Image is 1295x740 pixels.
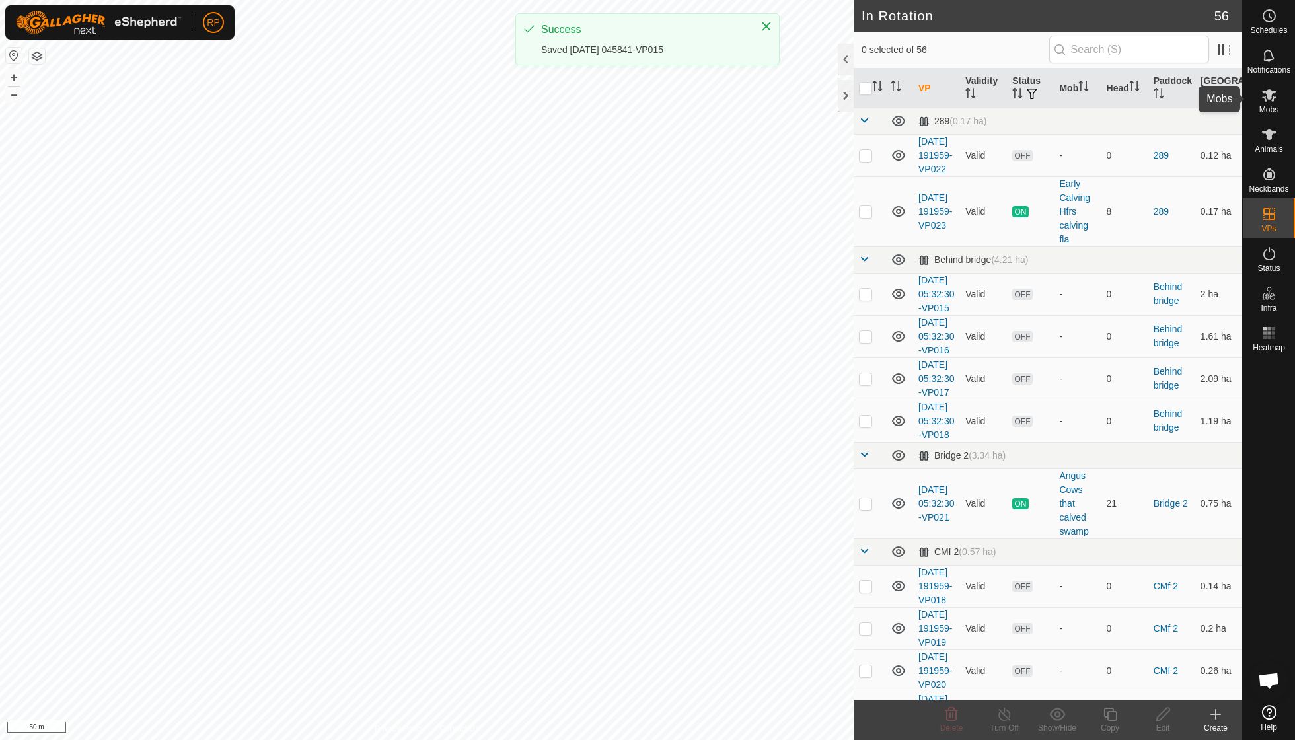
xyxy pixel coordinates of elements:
a: [DATE] 05:32:30-VP018 [918,402,955,440]
td: 0 [1101,649,1148,692]
a: Contact Us [440,723,479,735]
td: Valid [960,692,1007,734]
div: Bridge 2 [918,450,1006,461]
span: OFF [1012,665,1032,677]
div: Success [541,22,747,38]
span: Infra [1261,304,1276,312]
td: 0 [1101,357,1148,400]
td: 0.12 ha [1195,134,1242,176]
td: 0.2 ha [1195,607,1242,649]
div: Saved [DATE] 045841-VP015 [541,43,747,57]
th: [GEOGRAPHIC_DATA] Area [1195,69,1242,108]
a: [DATE] 05:32:30-VP016 [918,317,955,355]
a: Behind bridge [1154,408,1183,433]
div: Angus Cows that calved swamp [1059,469,1095,538]
div: - [1059,330,1095,344]
span: RP [207,16,219,30]
td: 0.75 ha [1195,468,1242,538]
th: Status [1007,69,1054,108]
td: 0 [1101,315,1148,357]
td: 2.09 ha [1195,357,1242,400]
div: CMf 2 [918,546,996,558]
p-sorticon: Activate to sort [872,83,883,93]
div: - [1059,372,1095,386]
a: Bridge 2 [1154,498,1188,509]
a: CMf 2 [1154,665,1178,676]
th: Paddock [1148,69,1195,108]
div: Create [1189,722,1242,734]
td: 2 ha [1195,273,1242,315]
span: Delete [940,723,963,733]
td: 0.26 ha [1195,649,1242,692]
td: 0.17 ha [1195,176,1242,246]
span: 56 [1214,6,1229,26]
a: [DATE] 191959-VP019 [918,609,952,647]
span: ON [1012,206,1028,217]
td: Valid [960,400,1007,442]
img: Gallagher Logo [16,11,181,34]
p-sorticon: Activate to sort [965,90,976,100]
p-sorticon: Activate to sort [891,83,901,93]
span: VPs [1261,225,1276,233]
span: (4.21 ha) [991,254,1028,265]
td: Valid [960,468,1007,538]
div: - [1059,414,1095,428]
button: – [6,87,22,102]
div: Behind bridge [918,254,1028,266]
span: Heatmap [1253,344,1285,351]
a: CMf 2 [1154,581,1178,591]
span: (3.34 ha) [969,450,1006,461]
span: OFF [1012,623,1032,634]
th: VP [913,69,960,108]
div: Turn Off [978,722,1031,734]
td: 0.23 ha [1195,692,1242,734]
span: OFF [1012,416,1032,427]
th: Head [1101,69,1148,108]
a: 289 [1154,150,1169,161]
a: [DATE] 05:32:30-VP015 [918,275,955,313]
span: ON [1012,498,1028,509]
td: 8 [1101,176,1148,246]
div: - [1059,664,1095,678]
td: Valid [960,176,1007,246]
span: OFF [1012,150,1032,161]
td: Valid [960,357,1007,400]
span: Help [1261,723,1277,731]
a: Privacy Policy [375,723,424,735]
button: Close [757,17,776,36]
td: 1.61 ha [1195,315,1242,357]
span: Animals [1255,145,1283,153]
span: 0 selected of 56 [862,43,1049,57]
span: (0.57 ha) [959,546,996,557]
div: Edit [1136,722,1189,734]
td: Valid [960,134,1007,176]
td: 0 [1101,400,1148,442]
span: Notifications [1247,66,1290,74]
input: Search (S) [1049,36,1209,63]
td: 0 [1101,134,1148,176]
p-sorticon: Activate to sort [1129,83,1140,93]
span: OFF [1012,373,1032,385]
th: Mob [1054,69,1101,108]
span: (0.17 ha) [949,116,986,126]
span: Neckbands [1249,185,1288,193]
td: Valid [960,649,1007,692]
td: 1.19 ha [1195,400,1242,442]
div: - [1059,579,1095,593]
button: Map Layers [29,48,45,64]
th: Validity [960,69,1007,108]
td: 0 [1101,273,1148,315]
span: Schedules [1250,26,1287,34]
a: [DATE] 05:32:30-VP017 [918,359,955,398]
a: Behind bridge [1154,366,1183,390]
span: Status [1257,264,1280,272]
a: Help [1243,700,1295,737]
a: [DATE] 191959-VP021 [918,694,952,732]
span: Mobs [1259,106,1278,114]
a: 289 [1154,206,1169,217]
a: [DATE] 191959-VP023 [918,192,952,231]
a: Behind bridge [1154,324,1183,348]
td: 0.14 ha [1195,565,1242,607]
a: Behind bridge [1154,281,1183,306]
p-sorticon: Activate to sort [1012,90,1023,100]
